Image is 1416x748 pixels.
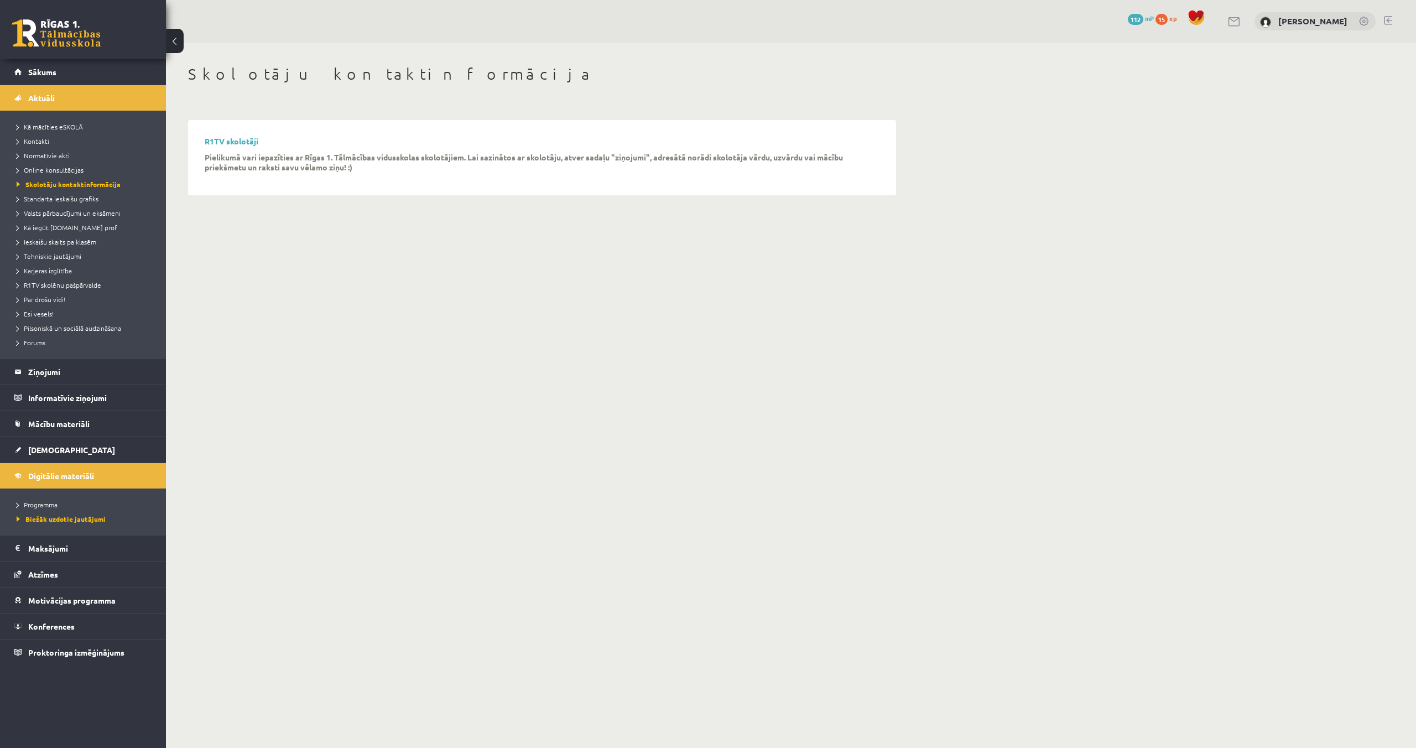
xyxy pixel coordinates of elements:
[1145,14,1154,23] span: mP
[17,280,155,290] a: R1TV skolēnu pašpārvalde
[17,252,81,261] span: Tehniskie jautājumi
[14,640,152,665] a: Proktoringa izmēģinājums
[17,222,155,232] a: Kā iegūt [DOMAIN_NAME] prof
[1128,14,1143,25] span: 112
[17,209,121,217] span: Valsts pārbaudījumi un eksāmeni
[14,614,152,639] a: Konferences
[1260,17,1271,28] img: Gustavs Gudonis
[17,338,45,347] span: Forums
[1155,14,1182,23] a: 15 xp
[17,137,49,146] span: Kontakti
[17,280,101,289] span: R1TV skolēnu pašpārvalde
[17,515,106,523] span: Biežāk uzdotie jautājumi
[17,194,98,203] span: Standarta ieskaišu grafiks
[17,324,121,333] span: Pilsoniskā un sociālā audzināšana
[28,471,94,481] span: Digitālie materiāli
[17,122,83,131] span: Kā mācīties eSKOLĀ
[17,237,155,247] a: Ieskaišu skaits pa klasēm
[17,223,117,232] span: Kā iegūt [DOMAIN_NAME] prof
[17,136,155,146] a: Kontakti
[17,294,155,304] a: Par drošu vidi!
[17,237,96,246] span: Ieskaišu skaits pa klasēm
[14,411,152,437] a: Mācību materiāli
[14,359,152,385] a: Ziņojumi
[17,266,155,276] a: Karjeras izglītība
[12,19,101,47] a: Rīgas 1. Tālmācības vidusskola
[17,266,72,275] span: Karjeras izglītība
[17,165,84,174] span: Online konsultācijas
[17,208,155,218] a: Valsts pārbaudījumi un eksāmeni
[28,419,90,429] span: Mācību materiāli
[1278,15,1347,27] a: [PERSON_NAME]
[17,251,155,261] a: Tehniskie jautājumi
[1169,14,1176,23] span: xp
[17,309,155,319] a: Esi vesels!
[14,385,152,411] a: Informatīvie ziņojumi
[28,621,75,631] span: Konferences
[17,150,155,160] a: Normatīvie akti
[17,151,70,160] span: Normatīvie akti
[17,165,155,175] a: Online konsultācijas
[205,136,258,146] a: R1TV skolotāji
[14,437,152,463] a: [DEMOGRAPHIC_DATA]
[188,65,896,84] h1: Skolotāju kontaktinformācija
[17,500,155,510] a: Programma
[17,122,155,132] a: Kā mācīties eSKOLĀ
[17,194,155,204] a: Standarta ieskaišu grafiks
[28,569,58,579] span: Atzīmes
[17,323,155,333] a: Pilsoniskā un sociālā audzināšana
[14,562,152,587] a: Atzīmes
[17,179,155,189] a: Skolotāju kontaktinformācija
[17,337,155,347] a: Forums
[17,309,54,318] span: Esi vesels!
[28,647,124,657] span: Proktoringa izmēģinājums
[28,445,115,455] span: [DEMOGRAPHIC_DATA]
[1155,14,1168,25] span: 15
[14,59,152,85] a: Sākums
[28,536,152,561] legend: Maksājumi
[17,514,155,524] a: Biežāk uzdotie jautājumi
[14,85,152,111] a: Aktuāli
[17,180,121,189] span: Skolotāju kontaktinformācija
[1128,14,1154,23] a: 112 mP
[17,295,65,304] span: Par drošu vidi!
[28,93,55,103] span: Aktuāli
[14,588,152,613] a: Motivācijas programma
[28,595,116,605] span: Motivācijas programma
[28,359,152,385] legend: Ziņojumi
[14,463,152,489] a: Digitālie materiāli
[17,500,58,509] span: Programma
[28,385,152,411] legend: Informatīvie ziņojumi
[28,67,56,77] span: Sākums
[14,536,152,561] a: Maksājumi
[205,152,843,172] b: Pielikumā vari iepazīties ar Rīgas 1. Tālmācības vidusskolas skolotājiem. Lai sazinātos ar skolot...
